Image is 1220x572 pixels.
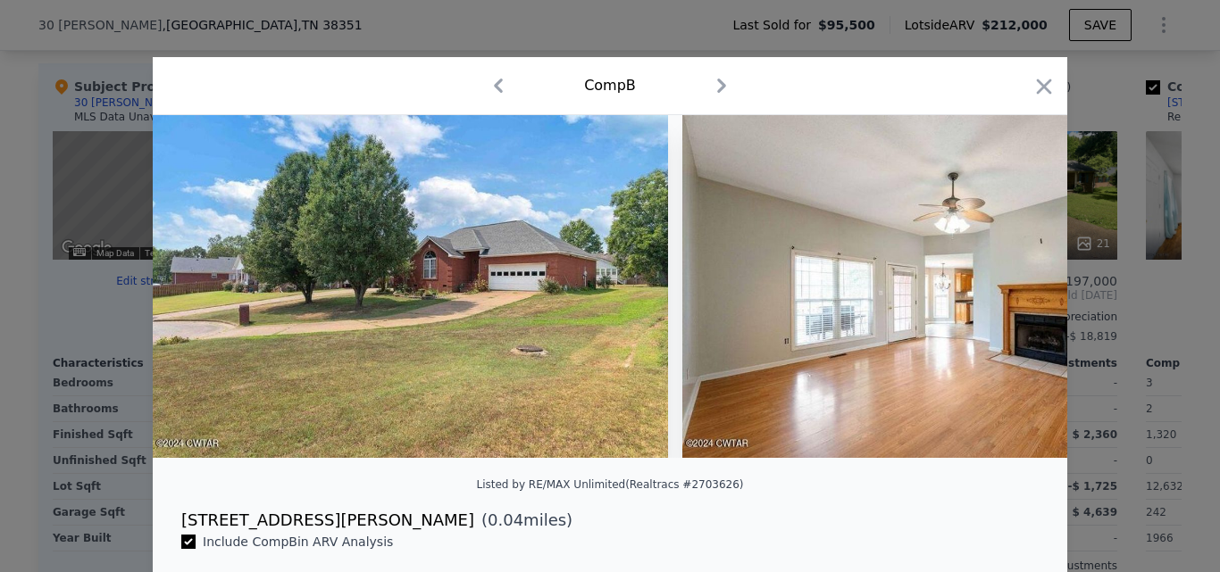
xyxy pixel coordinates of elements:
img: Property Img [153,115,668,458]
div: [STREET_ADDRESS][PERSON_NAME] [181,508,474,533]
div: Comp B [584,75,636,96]
div: Listed by RE/MAX Unlimited (Realtracs #2703626) [476,478,743,491]
img: Property Img [682,115,1198,458]
span: 0.04 [488,510,523,529]
span: ( miles) [474,508,572,533]
span: Include Comp B in ARV Analysis [196,535,400,549]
